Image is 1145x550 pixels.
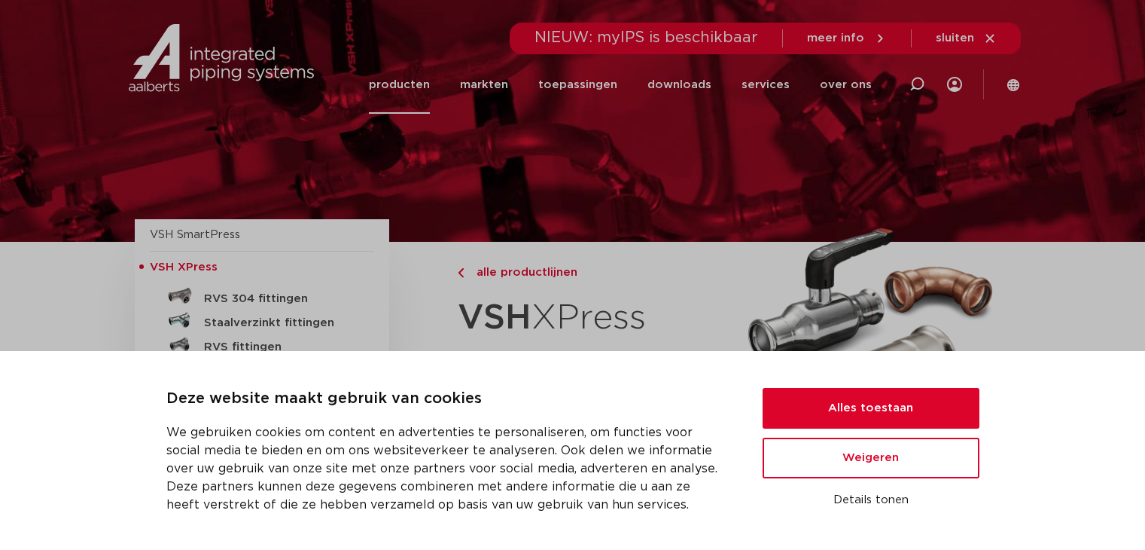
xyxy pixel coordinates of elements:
[460,56,508,114] a: markten
[166,423,726,514] p: We gebruiken cookies om content en advertenties te personaliseren, om functies voor social media ...
[150,284,374,308] a: RVS 304 fittingen
[647,56,711,114] a: downloads
[763,487,979,513] button: Details tonen
[538,56,617,114] a: toepassingen
[742,56,790,114] a: services
[166,387,726,411] p: Deze website maakt gebruik van cookies
[204,316,353,330] h5: Staalverzinkt fittingen
[458,264,730,282] a: alle productlijnen
[936,32,997,45] a: sluiten
[150,332,374,356] a: RVS fittingen
[807,32,864,44] span: meer info
[150,308,374,332] a: Staalverzinkt fittingen
[458,289,730,347] h1: XPress
[936,32,974,44] span: sluiten
[150,261,218,273] span: VSH XPress
[467,267,577,278] span: alle productlijnen
[534,30,758,45] span: NIEUW: myIPS is beschikbaar
[369,56,430,114] a: producten
[204,341,353,354] h5: RVS fittingen
[820,56,872,114] a: over ons
[458,301,531,335] strong: VSH
[458,268,464,278] img: chevron-right.svg
[150,229,240,240] a: VSH SmartPress
[763,438,979,478] button: Weigeren
[369,56,872,114] nav: Menu
[204,292,353,306] h5: RVS 304 fittingen
[763,388,979,429] button: Alles toestaan
[807,32,887,45] a: meer info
